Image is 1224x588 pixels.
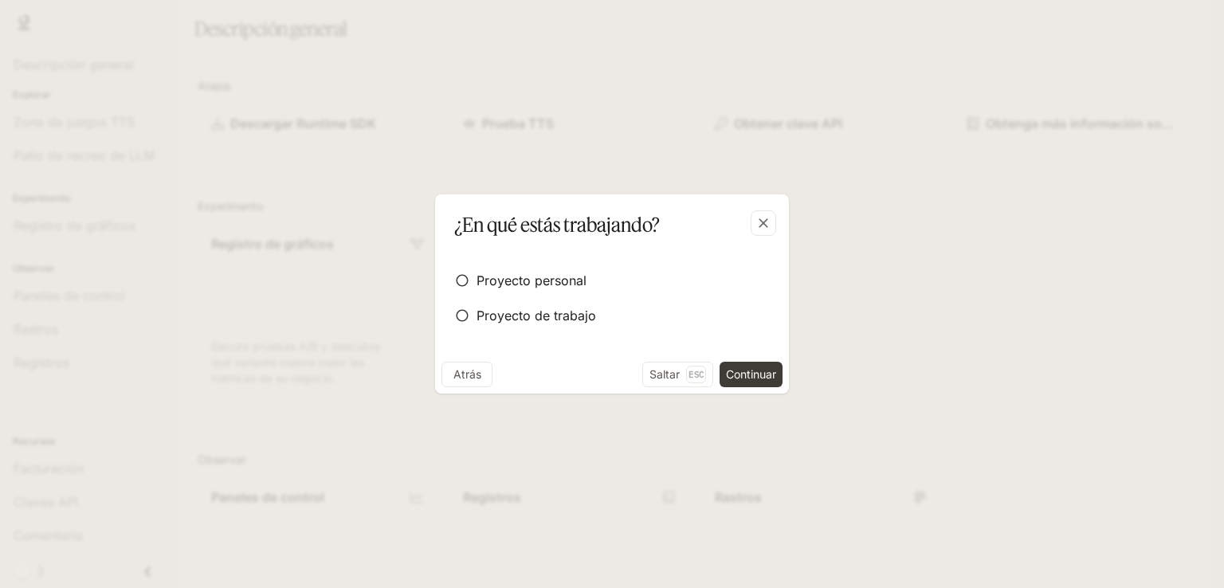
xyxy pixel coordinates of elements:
[441,362,492,387] button: Atrás
[477,308,596,323] font: Proyecto de trabajo
[642,362,713,387] button: SaltarEsc
[453,367,481,381] font: Atrás
[477,272,586,288] font: Proyecto personal
[688,369,704,380] font: Esc
[726,367,776,381] font: Continuar
[454,213,660,237] font: ¿En qué estás trabajando?
[720,362,783,387] button: Continuar
[649,367,680,381] font: Saltar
